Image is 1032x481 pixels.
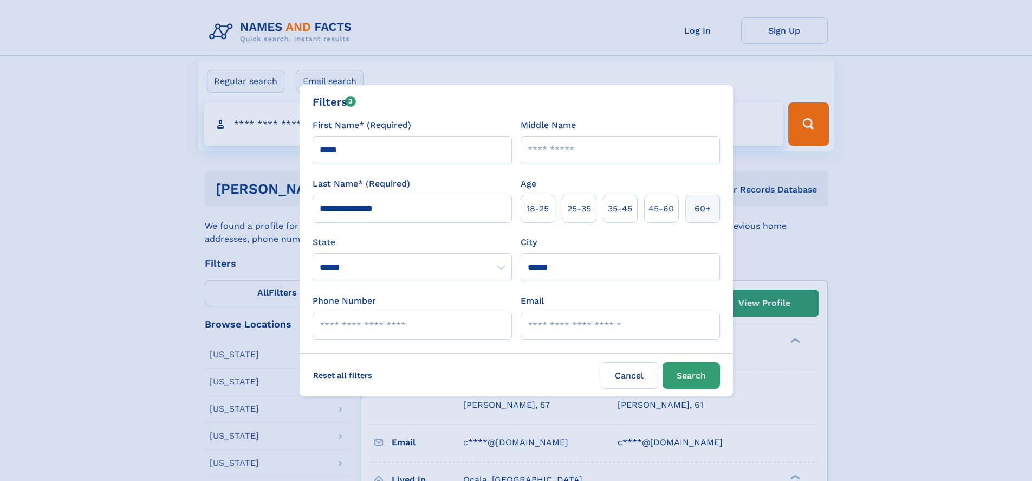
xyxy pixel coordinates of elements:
label: Cancel [601,362,658,389]
span: 45‑60 [648,202,674,215]
span: 60+ [695,202,711,215]
label: Email [521,294,544,307]
div: Filters [313,94,356,110]
span: 35‑45 [608,202,632,215]
label: Middle Name [521,119,576,132]
label: Reset all filters [306,362,379,388]
label: Last Name* (Required) [313,177,410,190]
label: City [521,236,537,249]
label: First Name* (Required) [313,119,411,132]
label: Age [521,177,536,190]
button: Search [663,362,720,389]
span: 18‑25 [527,202,549,215]
span: 25‑35 [567,202,591,215]
label: State [313,236,512,249]
label: Phone Number [313,294,376,307]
